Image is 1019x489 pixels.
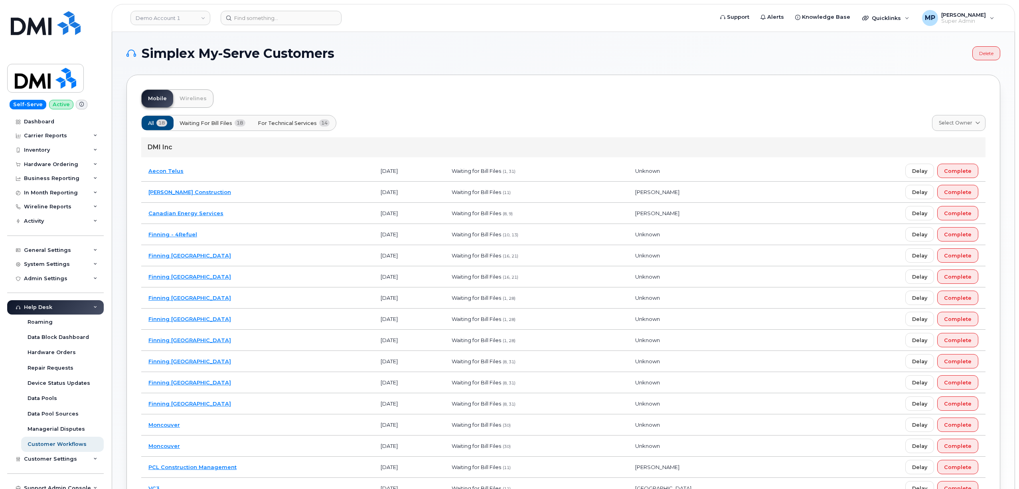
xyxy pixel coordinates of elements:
[937,227,978,242] button: Complete
[937,333,978,347] button: Complete
[937,248,978,263] button: Complete
[944,442,972,450] span: Complete
[912,210,927,217] span: Delay
[937,439,978,453] button: Complete
[944,421,972,429] span: Complete
[141,137,985,157] div: DMI Inc
[452,464,501,470] span: Waiting for Bill Files
[944,188,972,196] span: Complete
[173,90,213,107] a: Wirelines
[944,379,972,386] span: Complete
[452,400,501,407] span: Waiting for Bill Files
[148,189,231,195] a: [PERSON_NAME] Construction
[912,421,927,429] span: Delay
[944,294,972,302] span: Complete
[319,119,330,127] span: 14
[944,167,972,175] span: Complete
[503,275,518,280] span: (16, 21)
[503,190,511,195] span: (11)
[373,436,445,457] td: [DATE]
[503,169,515,174] span: (1, 31)
[905,396,934,411] button: Delay
[912,358,927,365] span: Delay
[937,396,978,411] button: Complete
[937,312,978,326] button: Complete
[937,164,978,178] button: Complete
[503,402,515,407] span: (8, 31)
[452,316,501,322] span: Waiting for Bill Files
[912,294,927,302] span: Delay
[939,119,972,127] span: Select Owner
[635,464,679,470] span: [PERSON_NAME]
[373,224,445,245] td: [DATE]
[503,444,511,449] span: (30)
[635,295,660,301] span: Unknown
[373,309,445,330] td: [DATE]
[373,351,445,372] td: [DATE]
[503,253,518,259] span: (16, 21)
[142,90,173,107] a: Mobile
[905,375,934,390] button: Delay
[452,189,501,195] span: Waiting for Bill Files
[944,463,972,471] span: Complete
[452,443,501,449] span: Waiting for Bill Files
[503,380,515,386] span: (8, 31)
[142,48,334,59] span: Simplex My-Serve Customers
[912,463,927,471] span: Delay
[148,400,231,407] a: Finning [GEOGRAPHIC_DATA]
[937,185,978,199] button: Complete
[905,185,934,199] button: Delay
[148,358,231,364] a: Finning [GEOGRAPHIC_DATA]
[373,245,445,266] td: [DATE]
[235,119,245,127] span: 18
[912,167,927,175] span: Delay
[912,231,927,238] span: Delay
[937,375,978,390] button: Complete
[373,414,445,436] td: [DATE]
[452,231,501,238] span: Waiting for Bill Files
[635,379,660,386] span: Unknown
[503,232,518,238] span: (10, 13)
[503,296,515,301] span: (1, 28)
[937,206,978,220] button: Complete
[148,464,237,470] a: PCL Construction Management
[905,164,934,178] button: Delay
[373,372,445,393] td: [DATE]
[452,379,501,386] span: Waiting for Bill Files
[503,423,511,428] span: (30)
[635,400,660,407] span: Unknown
[912,315,927,323] span: Delay
[912,273,927,281] span: Delay
[937,460,978,474] button: Complete
[905,269,934,284] button: Delay
[635,189,679,195] span: [PERSON_NAME]
[912,442,927,450] span: Delay
[373,330,445,351] td: [DATE]
[452,252,501,259] span: Waiting for Bill Files
[452,168,501,174] span: Waiting for Bill Files
[503,317,515,322] span: (1, 28)
[937,269,978,284] button: Complete
[905,206,934,220] button: Delay
[944,315,972,323] span: Complete
[905,312,934,326] button: Delay
[905,439,934,453] button: Delay
[905,418,934,432] button: Delay
[373,160,445,182] td: [DATE]
[912,400,927,408] span: Delay
[452,210,501,216] span: Waiting for Bill Files
[635,316,660,322] span: Unknown
[503,338,515,343] span: (1, 28)
[912,337,927,344] span: Delay
[905,291,934,305] button: Delay
[635,273,660,280] span: Unknown
[148,337,231,343] a: Finning [GEOGRAPHIC_DATA]
[452,358,501,364] span: Waiting for Bill Files
[373,287,445,309] td: [DATE]
[905,354,934,368] button: Delay
[503,359,515,364] span: (8, 31)
[635,443,660,449] span: Unknown
[503,211,513,216] span: (8, 9)
[944,358,972,365] span: Complete
[905,227,934,242] button: Delay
